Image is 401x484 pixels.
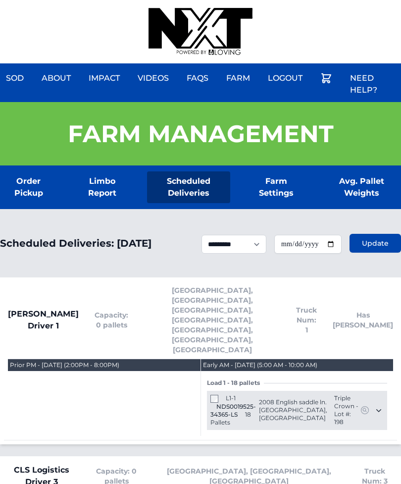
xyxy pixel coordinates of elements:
div: Prior PM - [DATE] (2:00PM - 8:00PM) [10,361,119,369]
a: Limbo Report [73,171,132,203]
a: Logout [262,66,308,90]
span: [GEOGRAPHIC_DATA], [GEOGRAPHIC_DATA], [GEOGRAPHIC_DATA], [GEOGRAPHIC_DATA], [GEOGRAPHIC_DATA], [G... [144,285,280,355]
a: About [36,66,77,90]
a: FAQs [181,66,214,90]
a: Impact [83,66,126,90]
span: Has [PERSON_NAME] [333,310,393,330]
span: Capacity: 0 pallets [95,310,128,330]
span: Truck Num: 1 [296,305,317,335]
span: [PERSON_NAME] Driver 1 [8,308,79,332]
span: L1-1 [226,394,236,402]
a: Scheduled Deliveries [147,171,230,203]
span: NDS0019525-34365-LS [210,403,256,418]
a: Farm [220,66,256,90]
a: Need Help? [344,66,401,102]
span: Load 1 - 18 pallets [207,379,264,387]
span: 2008 English saddle ln. [GEOGRAPHIC_DATA], [GEOGRAPHIC_DATA] [259,398,334,422]
span: Update [362,238,389,248]
span: Triple Crown - Lot #: 198 [334,394,360,426]
a: Videos [132,66,175,90]
div: Early AM - [DATE] (5:00 AM - 10:00 AM) [203,361,317,369]
a: Farm Settings [246,171,306,203]
h1: Farm Management [68,122,334,146]
img: nextdaysod.com Logo [149,8,252,55]
a: Avg. Pallet Weights [322,171,401,203]
span: 18 Pallets [210,411,251,426]
button: Update [350,234,401,253]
